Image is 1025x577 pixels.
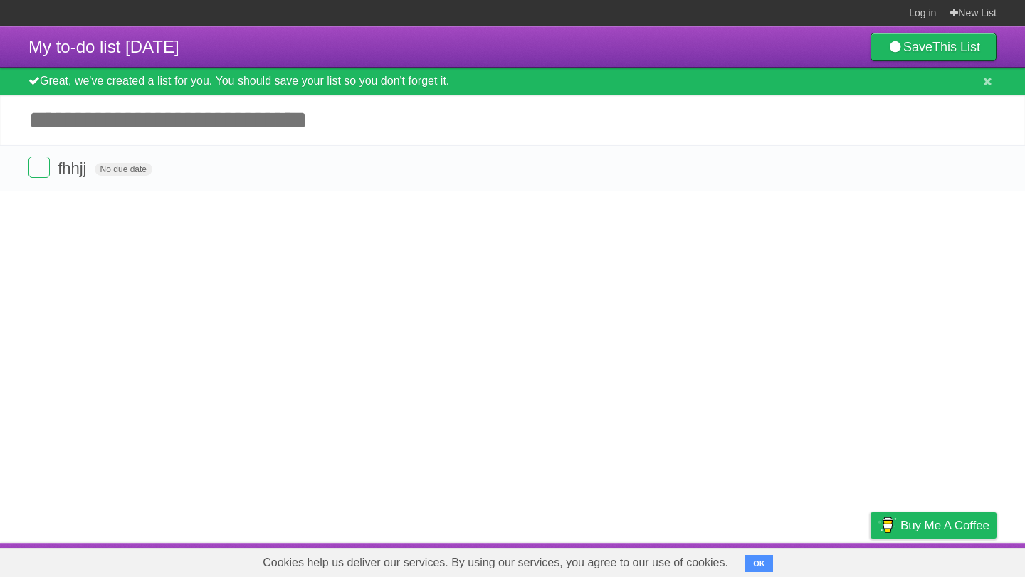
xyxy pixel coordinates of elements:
label: Done [28,157,50,178]
b: This List [932,40,980,54]
button: OK [745,555,773,572]
a: Buy me a coffee [871,512,997,539]
a: Privacy [852,546,889,573]
a: Suggest a feature [907,546,997,573]
span: Buy me a coffee [900,513,989,538]
img: Buy me a coffee [878,513,897,537]
a: About [681,546,711,573]
a: Terms [804,546,835,573]
span: No due date [95,163,152,176]
span: Cookies help us deliver our services. By using our services, you agree to our use of cookies. [248,549,742,577]
span: My to-do list [DATE] [28,37,179,56]
span: fhhjj [58,159,90,177]
a: Developers [728,546,786,573]
a: SaveThis List [871,33,997,61]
